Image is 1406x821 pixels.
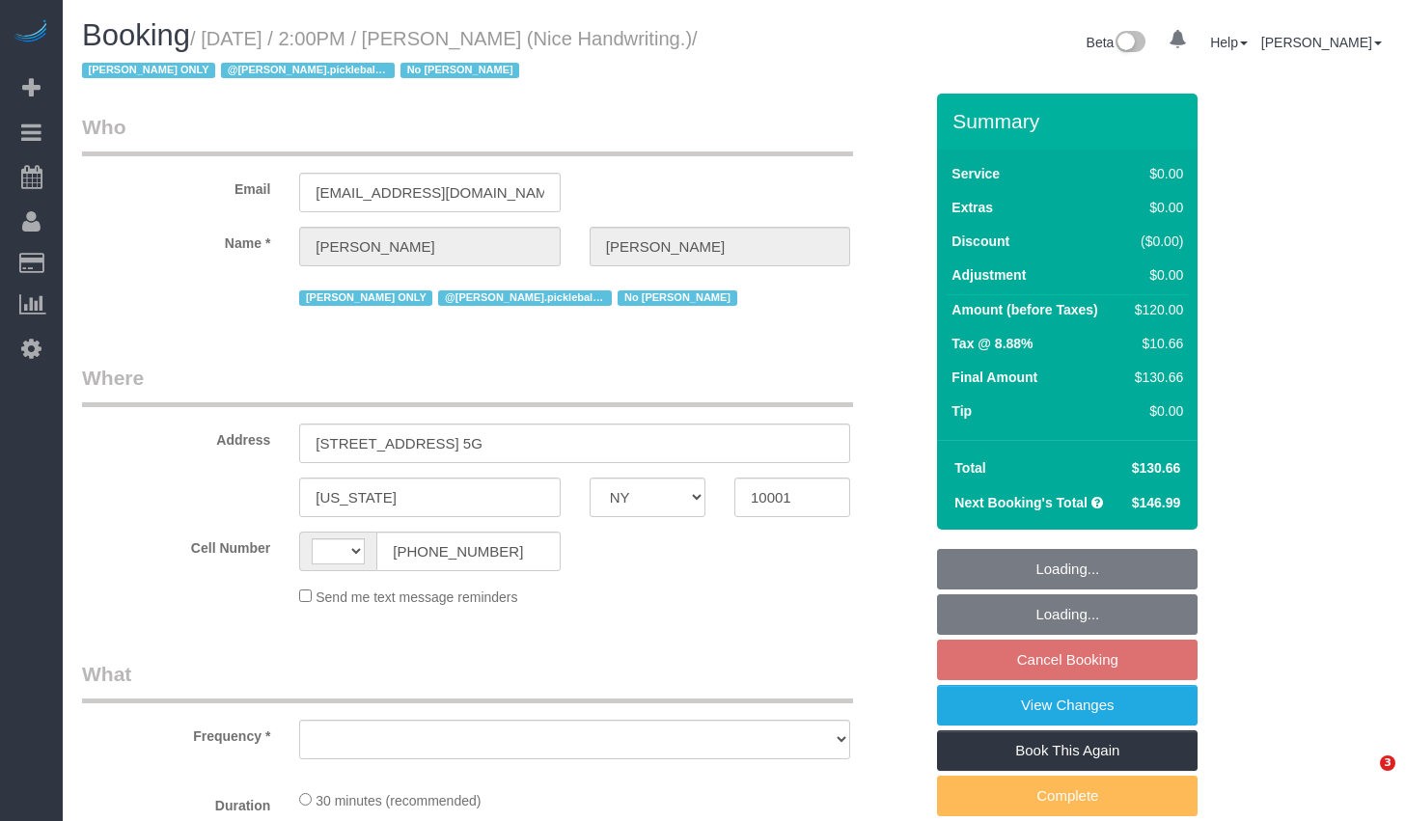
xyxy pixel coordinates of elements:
label: Discount [951,232,1009,251]
span: $146.99 [1132,495,1181,510]
a: [PERSON_NAME] [1261,35,1382,50]
span: $130.66 [1132,460,1181,476]
span: / [82,28,698,82]
label: Tip [951,401,972,421]
div: $130.66 [1127,368,1183,387]
label: Cell Number [68,532,285,558]
label: Duration [68,789,285,815]
span: No [PERSON_NAME] [400,63,519,78]
strong: Total [954,460,985,476]
small: / [DATE] / 2:00PM / [PERSON_NAME] (Nice Handwriting.) [82,28,698,82]
label: Adjustment [951,265,1026,285]
label: Email [68,173,285,199]
input: Zip Code [734,478,850,517]
span: Send me text message reminders [316,589,517,605]
input: First Name [299,227,560,266]
label: Extras [951,198,993,217]
legend: What [82,660,853,703]
a: Beta [1087,35,1146,50]
label: Final Amount [951,368,1037,387]
span: No [PERSON_NAME] [618,290,736,306]
img: New interface [1114,31,1145,56]
input: Cell Number [376,532,560,571]
span: @[PERSON_NAME].pickleball - coupon [438,290,612,306]
div: $0.00 [1127,401,1183,421]
span: [PERSON_NAME] ONLY [299,290,432,306]
label: Tax @ 8.88% [951,334,1033,353]
strong: Next Booking's Total [954,495,1088,510]
label: Address [68,424,285,450]
span: Booking [82,18,190,52]
label: Frequency * [68,720,285,746]
label: Amount (before Taxes) [951,300,1097,319]
a: View Changes [937,685,1198,725]
a: Help [1210,35,1248,50]
span: 3 [1380,755,1395,771]
div: $0.00 [1127,164,1183,183]
legend: Who [82,113,853,156]
a: Book This Again [937,730,1198,771]
div: $0.00 [1127,265,1183,285]
iframe: Intercom live chat [1340,755,1387,802]
h3: Summary [952,110,1188,132]
input: Email [299,173,560,212]
img: Automaid Logo [12,19,50,46]
label: Name * [68,227,285,253]
span: @[PERSON_NAME].pickleball - coupon [221,63,395,78]
div: $0.00 [1127,198,1183,217]
span: 30 minutes (recommended) [316,793,481,808]
div: $120.00 [1127,300,1183,319]
input: City [299,478,560,517]
input: Last Name [590,227,850,266]
label: Service [951,164,1000,183]
div: $10.66 [1127,334,1183,353]
legend: Where [82,364,853,407]
span: [PERSON_NAME] ONLY [82,63,215,78]
div: ($0.00) [1127,232,1183,251]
